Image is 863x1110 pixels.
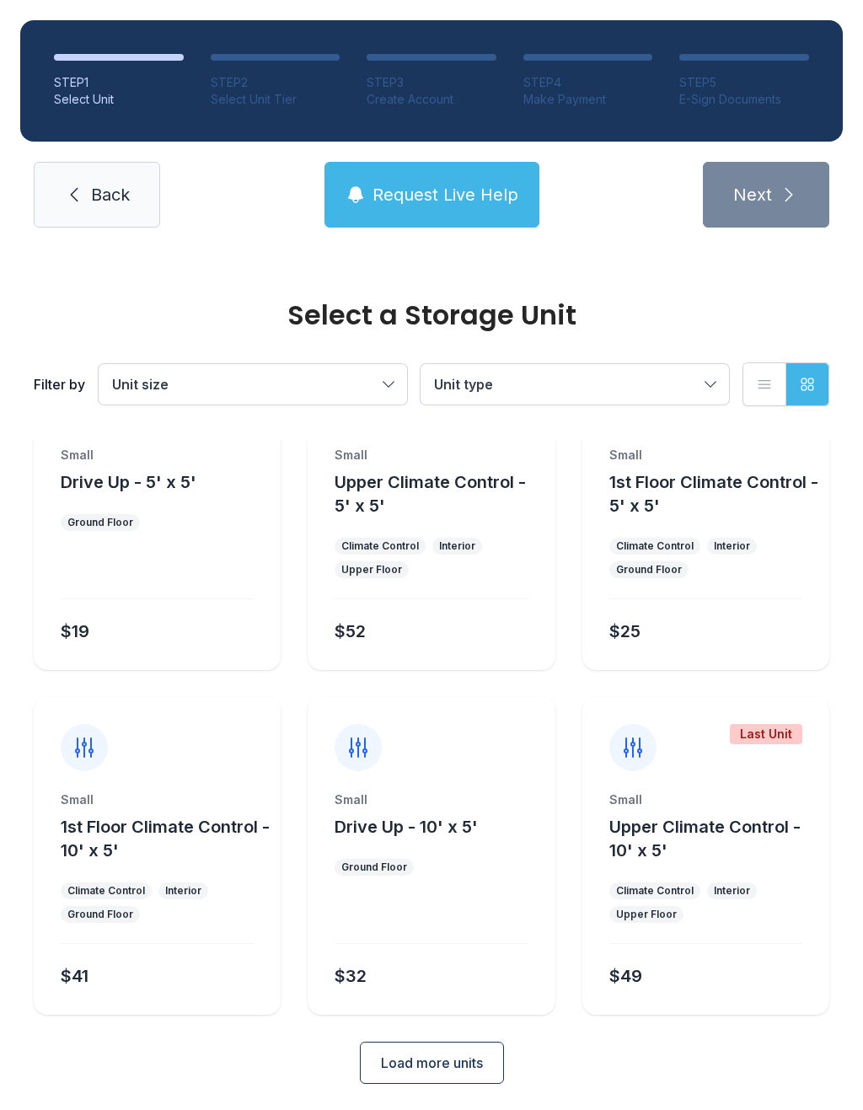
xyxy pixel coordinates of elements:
[609,619,641,643] div: $25
[616,563,682,576] div: Ground Floor
[609,815,823,862] button: Upper Climate Control - 10' x 5'
[523,74,653,91] div: STEP 4
[341,861,407,874] div: Ground Floor
[34,302,829,329] div: Select a Storage Unit
[335,447,528,464] div: Small
[609,472,818,516] span: 1st Floor Climate Control - 5' x 5'
[367,91,496,108] div: Create Account
[61,472,196,492] span: Drive Up - 5' x 5'
[714,884,750,898] div: Interior
[679,91,809,108] div: E-Sign Documents
[67,516,133,529] div: Ground Floor
[609,470,823,517] button: 1st Floor Climate Control - 5' x 5'
[61,619,89,643] div: $19
[211,91,340,108] div: Select Unit Tier
[335,791,528,808] div: Small
[421,364,729,405] button: Unit type
[434,376,493,393] span: Unit type
[91,183,130,206] span: Back
[341,563,402,576] div: Upper Floor
[381,1053,483,1073] span: Load more units
[730,724,802,744] div: Last Unit
[714,539,750,553] div: Interior
[61,447,254,464] div: Small
[165,884,201,898] div: Interior
[54,91,184,108] div: Select Unit
[733,183,772,206] span: Next
[61,964,88,988] div: $41
[335,817,478,837] span: Drive Up - 10' x 5'
[679,74,809,91] div: STEP 5
[67,884,145,898] div: Climate Control
[616,884,694,898] div: Climate Control
[439,539,475,553] div: Interior
[341,539,419,553] div: Climate Control
[61,791,254,808] div: Small
[211,74,340,91] div: STEP 2
[367,74,496,91] div: STEP 3
[61,817,270,861] span: 1st Floor Climate Control - 10' x 5'
[112,376,169,393] span: Unit size
[609,817,801,861] span: Upper Climate Control - 10' x 5'
[523,91,653,108] div: Make Payment
[61,470,196,494] button: Drive Up - 5' x 5'
[335,470,548,517] button: Upper Climate Control - 5' x 5'
[335,619,366,643] div: $52
[54,74,184,91] div: STEP 1
[61,815,274,862] button: 1st Floor Climate Control - 10' x 5'
[609,964,642,988] div: $49
[99,364,407,405] button: Unit size
[67,908,133,921] div: Ground Floor
[335,964,367,988] div: $32
[34,374,85,394] div: Filter by
[609,447,802,464] div: Small
[335,815,478,839] button: Drive Up - 10' x 5'
[373,183,518,206] span: Request Live Help
[335,472,526,516] span: Upper Climate Control - 5' x 5'
[616,908,677,921] div: Upper Floor
[609,791,802,808] div: Small
[616,539,694,553] div: Climate Control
